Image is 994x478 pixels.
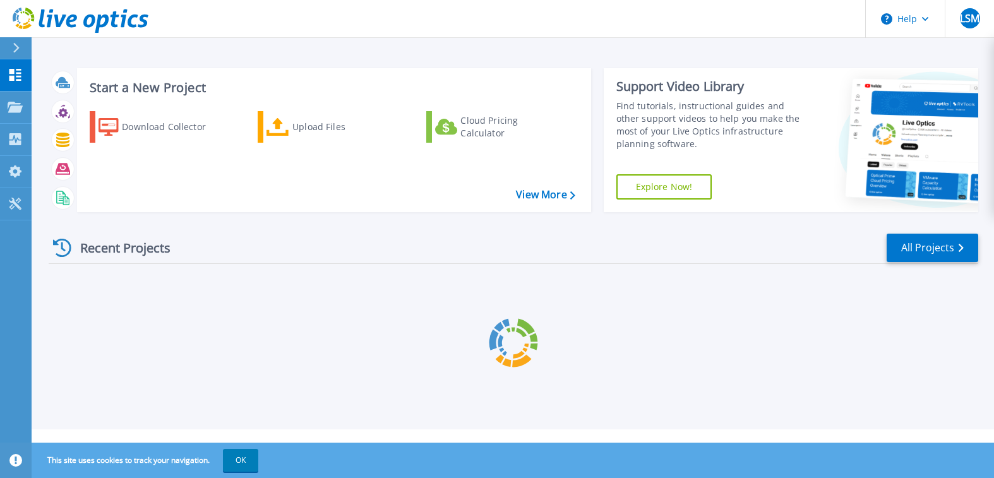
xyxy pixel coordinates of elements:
[516,189,575,201] a: View More
[460,114,561,140] div: Cloud Pricing Calculator
[90,111,231,143] a: Download Collector
[616,174,712,200] a: Explore Now!
[49,232,188,263] div: Recent Projects
[223,449,258,472] button: OK
[960,13,979,23] span: LSM
[258,111,398,143] a: Upload Files
[122,114,223,140] div: Download Collector
[616,100,805,150] div: Find tutorials, instructional guides and other support videos to help you make the most of your L...
[887,234,978,262] a: All Projects
[90,81,575,95] h3: Start a New Project
[616,78,805,95] div: Support Video Library
[426,111,567,143] a: Cloud Pricing Calculator
[292,114,393,140] div: Upload Files
[35,449,258,472] span: This site uses cookies to track your navigation.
